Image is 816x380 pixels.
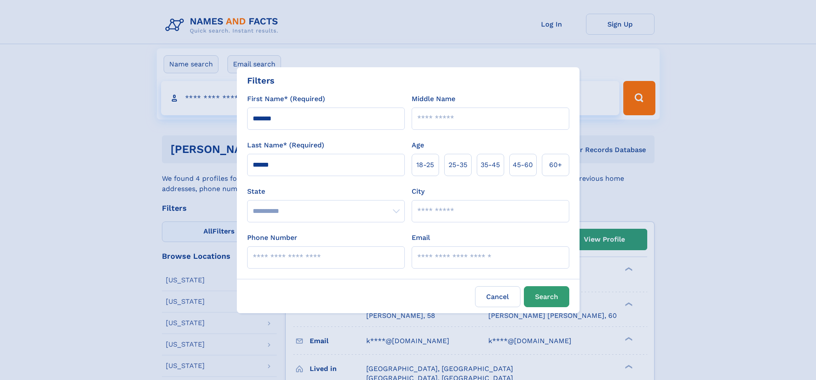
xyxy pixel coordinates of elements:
span: 35‑45 [481,160,500,170]
label: State [247,186,405,197]
span: 45‑60 [513,160,533,170]
label: Cancel [475,286,520,307]
label: City [412,186,424,197]
label: Age [412,140,424,150]
label: Email [412,233,430,243]
span: 25‑35 [448,160,467,170]
button: Search [524,286,569,307]
span: 18‑25 [416,160,434,170]
div: Filters [247,74,275,87]
label: Last Name* (Required) [247,140,324,150]
label: Middle Name [412,94,455,104]
label: First Name* (Required) [247,94,325,104]
span: 60+ [549,160,562,170]
label: Phone Number [247,233,297,243]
